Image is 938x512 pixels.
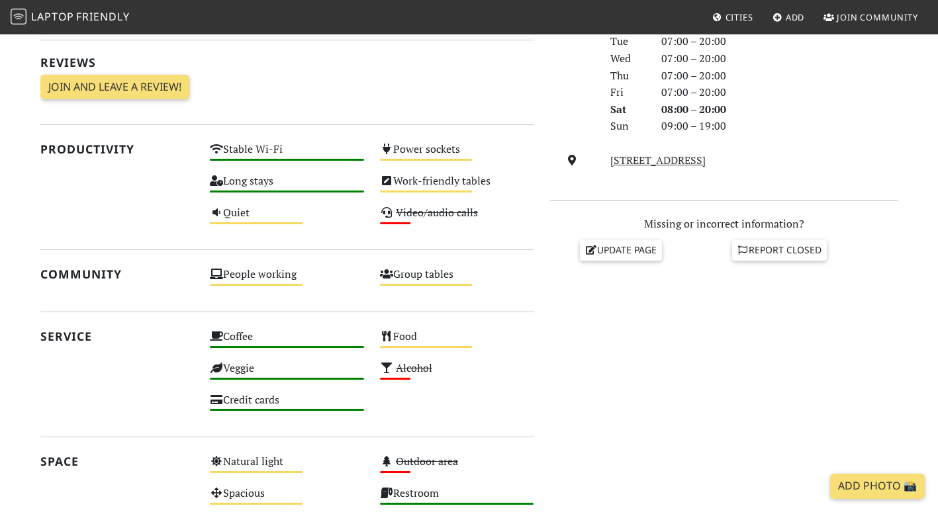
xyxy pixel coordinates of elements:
[550,216,898,233] p: Missing or incorrect information?
[40,142,195,156] h2: Productivity
[202,327,372,359] div: Coffee
[372,327,542,359] div: Food
[372,140,542,171] div: Power sockets
[602,67,653,85] div: Thu
[602,84,653,101] div: Fri
[653,84,906,101] div: 07:00 – 20:00
[31,9,74,24] span: Laptop
[76,9,129,24] span: Friendly
[602,118,653,135] div: Sun
[11,6,130,29] a: LaptopFriendly LaptopFriendly
[202,140,372,171] div: Stable Wi-Fi
[11,9,26,24] img: LaptopFriendly
[202,390,372,422] div: Credit cards
[602,101,653,118] div: Sat
[40,329,195,343] h2: Service
[653,50,906,67] div: 07:00 – 20:00
[653,67,906,85] div: 07:00 – 20:00
[372,265,542,296] div: Group tables
[732,240,827,260] a: Report closed
[602,50,653,67] div: Wed
[40,267,195,281] h2: Community
[396,361,432,375] s: Alcohol
[653,101,906,118] div: 08:00 – 20:00
[653,118,906,135] div: 09:00 – 19:00
[40,56,534,69] h2: Reviews
[726,11,753,23] span: Cities
[830,474,925,499] a: Add Photo 📸
[202,265,372,296] div: People working
[610,153,706,167] a: [STREET_ADDRESS]
[202,171,372,203] div: Long stays
[580,240,662,260] a: Update page
[653,33,906,50] div: 07:00 – 20:00
[396,454,458,468] s: Outdoor area
[602,33,653,50] div: Tue
[202,359,372,390] div: Veggie
[707,5,759,29] a: Cities
[396,205,478,220] s: Video/audio calls
[837,11,918,23] span: Join Community
[372,171,542,203] div: Work-friendly tables
[202,203,372,235] div: Quiet
[818,5,923,29] a: Join Community
[767,5,810,29] a: Add
[202,452,372,484] div: Natural light
[40,454,195,468] h2: Space
[786,11,805,23] span: Add
[40,75,189,100] a: Join and leave a review!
